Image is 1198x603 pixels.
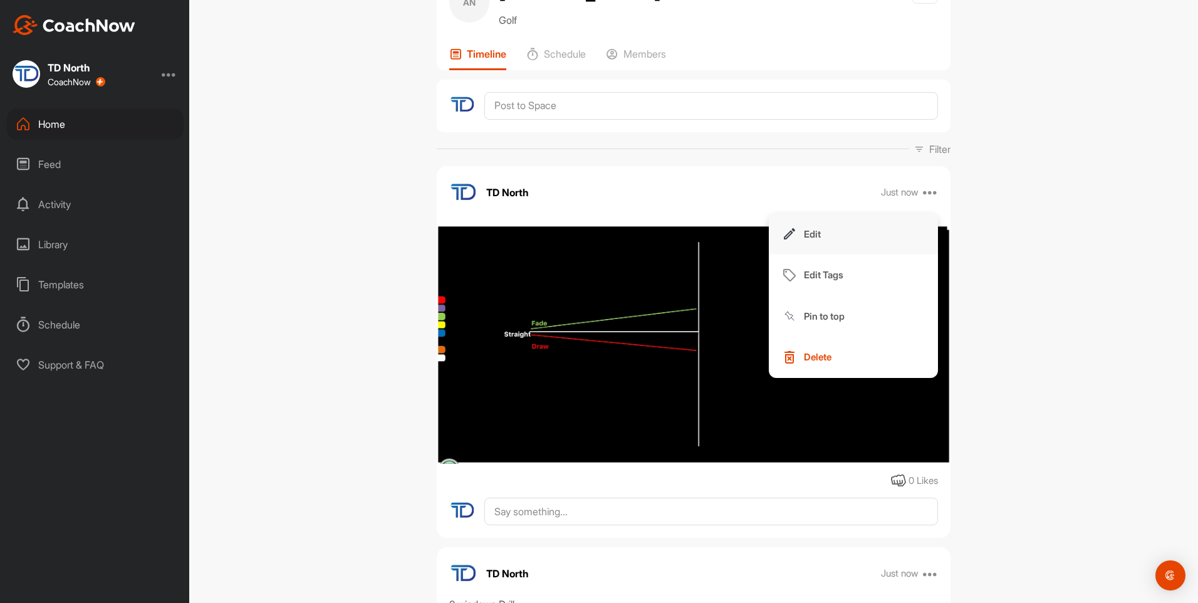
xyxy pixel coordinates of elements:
[544,48,586,60] p: Schedule
[7,349,184,380] div: Support & FAQ
[769,214,938,255] button: Edit
[449,179,477,206] img: avatar
[7,269,184,300] div: Templates
[804,228,821,241] p: Edit
[486,185,529,200] p: TD North
[13,60,40,88] img: square_a2c626d8416b12200a2ebc46ed2e55fa.jpg
[7,309,184,340] div: Schedule
[881,186,919,199] p: Just now
[7,229,184,260] div: Library
[623,48,666,60] p: Members
[486,566,529,581] p: TD North
[804,350,831,364] p: Delete
[7,149,184,180] div: Feed
[449,92,475,118] img: avatar
[13,15,135,35] img: CoachNow
[499,13,661,28] p: Golf
[467,48,506,60] p: Timeline
[449,560,477,587] img: avatar
[804,268,843,281] p: Edit Tags
[804,310,845,323] p: Pin to top
[769,296,938,337] button: Pin to top
[7,108,184,140] div: Home
[909,474,938,488] div: 0 Likes
[782,268,797,283] img: Edit Tags
[48,63,105,73] div: TD North
[449,498,475,523] img: avatar
[7,189,184,220] div: Activity
[769,254,938,296] button: Edit Tags
[48,77,105,87] div: CoachNow
[1155,560,1185,590] div: Open Intercom Messenger
[782,308,797,323] img: Pin to top
[782,226,797,241] img: Edit
[437,225,951,464] img: media
[782,350,797,365] img: Delete
[929,142,951,157] p: Filter
[881,567,919,580] p: Just now
[769,337,938,378] button: Delete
